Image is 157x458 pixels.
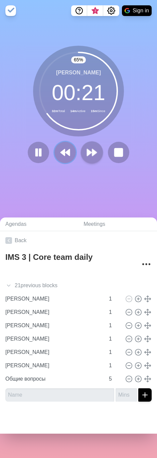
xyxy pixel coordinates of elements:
input: Name [3,359,105,372]
input: Mins [106,306,122,319]
input: Name [3,372,105,386]
img: timeblocks logo [5,5,16,16]
input: Mins [116,388,137,402]
button: Sign in [122,5,152,16]
input: Name [3,319,105,332]
button: More [140,258,153,271]
button: Help [71,5,87,16]
input: Name [3,346,105,359]
span: 3 [93,8,98,14]
button: What’s new [87,5,103,16]
input: Mins [106,319,122,332]
input: Name [3,292,105,306]
img: google logo [125,8,130,13]
span: s [55,282,57,290]
input: Mins [106,332,122,346]
a: Meetings [78,217,157,231]
button: Settings [103,5,119,16]
input: Name [3,332,105,346]
input: Name [5,388,114,402]
input: Mins [106,372,122,386]
input: Mins [106,346,122,359]
input: Mins [106,292,122,306]
input: Name [3,306,105,319]
input: Mins [106,359,122,372]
